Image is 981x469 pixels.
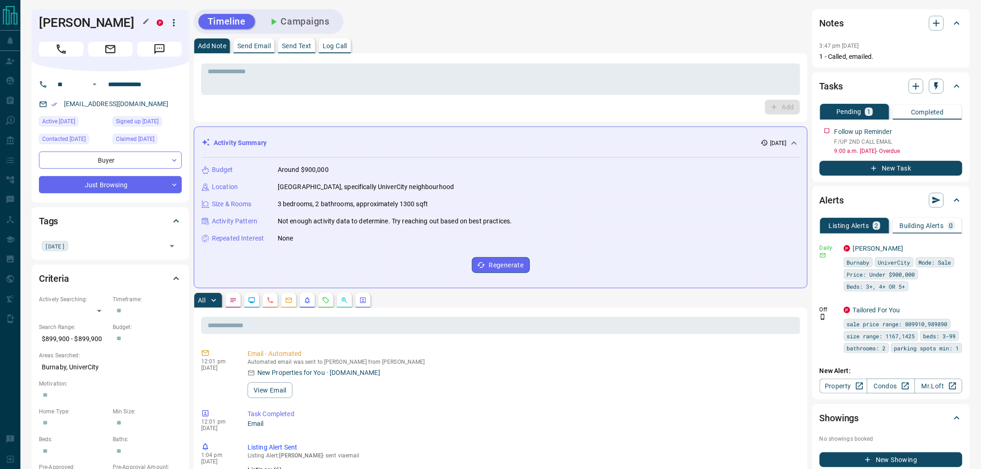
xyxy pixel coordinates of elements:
[39,210,182,232] div: Tags
[919,258,951,267] span: Mode: Sale
[39,134,108,147] div: Sat Oct 11 2025
[949,222,953,229] p: 0
[278,182,454,192] p: [GEOGRAPHIC_DATA], specifically UniverCity neighbourhood
[89,79,100,90] button: Open
[820,189,962,211] div: Alerts
[834,127,892,137] p: Follow up Reminder
[201,452,234,458] p: 1:04 pm
[39,295,108,304] p: Actively Searching:
[915,379,962,393] a: Mr.Loft
[116,117,159,126] span: Signed up [DATE]
[820,305,838,314] p: Off
[820,411,859,425] h2: Showings
[39,331,108,347] p: $899,900 - $899,900
[820,79,843,94] h2: Tasks
[894,343,959,353] span: parking spots min: 1
[278,234,293,243] p: None
[113,295,182,304] p: Timeframe:
[867,379,915,393] a: Condos
[844,307,850,313] div: property.ca
[820,16,844,31] h2: Notes
[820,193,844,208] h2: Alerts
[267,297,274,304] svg: Calls
[113,407,182,416] p: Min Size:
[304,297,311,304] svg: Listing Alerts
[248,359,796,365] p: Automated email was sent to [PERSON_NAME] from [PERSON_NAME]
[248,443,796,452] p: Listing Alert Sent
[820,244,838,252] p: Daily
[847,319,948,329] span: sale price range: 809910,989890
[39,323,108,331] p: Search Range:
[201,458,234,465] p: [DATE]
[820,252,826,259] svg: Email
[900,222,944,229] p: Building Alerts
[820,452,962,467] button: New Showing
[853,245,904,252] a: [PERSON_NAME]
[212,234,264,243] p: Repeated Interest
[202,134,800,152] div: Activity Summary[DATE]
[844,245,850,252] div: property.ca
[278,199,428,209] p: 3 bedrooms, 2 bathrooms, approximately 1300 sqft
[248,452,796,459] p: Listing Alert : - sent via email
[259,14,339,29] button: Campaigns
[770,139,787,147] p: [DATE]
[212,165,233,175] p: Budget
[847,343,886,353] span: bathrooms: 2
[201,425,234,431] p: [DATE]
[39,407,108,416] p: Home Type:
[359,297,367,304] svg: Agent Actions
[201,365,234,371] p: [DATE]
[237,43,271,49] p: Send Email
[64,100,169,108] a: [EMAIL_ADDRESS][DOMAIN_NAME]
[113,116,182,129] div: Mon Oct 06 2025
[820,314,826,320] svg: Push Notification Only
[88,42,133,57] span: Email
[113,134,182,147] div: Sat Oct 11 2025
[166,240,178,253] button: Open
[924,331,956,341] span: beds: 3-99
[39,380,182,388] p: Motivation:
[820,43,859,49] p: 3:47 pm [DATE]
[836,108,861,115] p: Pending
[39,351,182,360] p: Areas Searched:
[45,241,65,251] span: [DATE]
[113,435,182,444] p: Baths:
[323,43,347,49] p: Log Call
[820,407,962,429] div: Showings
[820,12,962,34] div: Notes
[198,14,255,29] button: Timeline
[280,452,323,459] span: [PERSON_NAME]
[137,42,182,57] span: Message
[39,42,83,57] span: Call
[834,147,962,155] p: 9:00 a.m. [DATE] - Overdue
[42,134,86,144] span: Contacted [DATE]
[212,199,252,209] p: Size & Rooms
[39,116,108,129] div: Mon Oct 06 2025
[248,382,293,398] button: View Email
[113,323,182,331] p: Budget:
[829,222,869,229] p: Listing Alerts
[39,152,182,169] div: Buyer
[201,418,234,425] p: 12:01 pm
[39,176,182,193] div: Just Browsing
[867,108,871,115] p: 1
[847,331,915,341] span: size range: 1167,1425
[201,358,234,365] p: 12:01 pm
[278,165,329,175] p: Around $900,000
[39,435,108,444] p: Beds:
[248,297,255,304] svg: Lead Browsing Activity
[214,138,267,148] p: Activity Summary
[198,297,205,304] p: All
[282,43,312,49] p: Send Text
[198,43,226,49] p: Add Note
[820,379,867,393] a: Property
[285,297,293,304] svg: Emails
[229,297,237,304] svg: Notes
[820,366,962,376] p: New Alert:
[875,222,879,229] p: 2
[847,258,870,267] span: Burnaby
[322,297,330,304] svg: Requests
[341,297,348,304] svg: Opportunities
[212,216,257,226] p: Activity Pattern
[820,435,962,443] p: No showings booked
